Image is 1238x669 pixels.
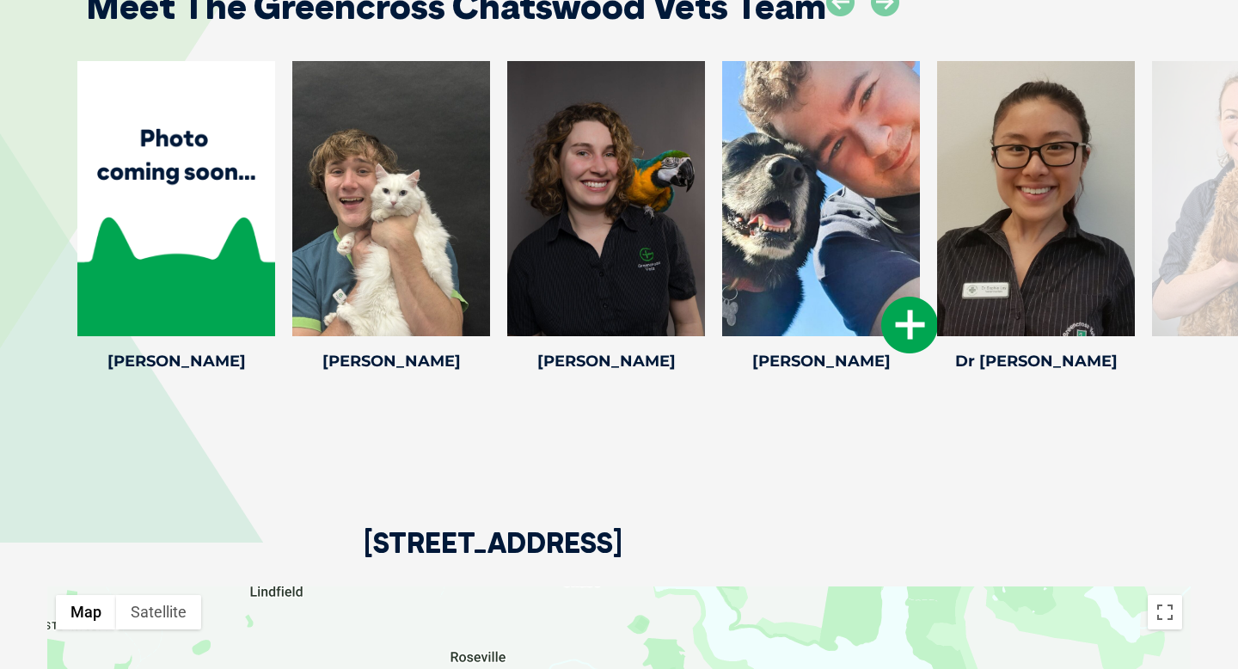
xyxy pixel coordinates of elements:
h4: [PERSON_NAME] [722,353,920,369]
button: Toggle fullscreen view [1148,595,1182,629]
h4: [PERSON_NAME] [292,353,490,369]
button: Show street map [56,595,116,629]
h4: Dr [PERSON_NAME] [937,353,1135,369]
button: Show satellite imagery [116,595,201,629]
h4: [PERSON_NAME] [507,353,705,369]
h4: [PERSON_NAME] [77,353,275,369]
h2: [STREET_ADDRESS] [364,529,622,586]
